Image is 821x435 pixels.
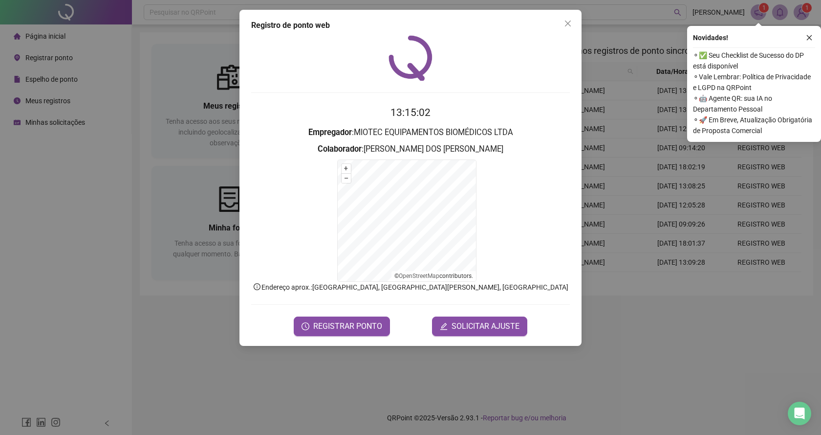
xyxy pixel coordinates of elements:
strong: Empregador [308,128,352,137]
div: Open Intercom Messenger [788,402,811,425]
span: Novidades ! [693,32,728,43]
button: – [342,174,351,183]
time: 13:15:02 [390,107,431,118]
span: close [806,34,813,41]
h3: : [PERSON_NAME] DOS [PERSON_NAME] [251,143,570,156]
span: close [564,20,572,27]
span: SOLICITAR AJUSTE [452,321,519,332]
img: QRPoint [389,35,432,81]
span: REGISTRAR PONTO [313,321,382,332]
strong: Colaborador [318,144,362,154]
li: © contributors. [394,273,473,279]
h3: : MIOTEC EQUIPAMENTOS BIOMÉDICOS LTDA [251,126,570,139]
span: ⚬ Vale Lembrar: Política de Privacidade e LGPD na QRPoint [693,71,815,93]
div: Registro de ponto web [251,20,570,31]
a: OpenStreetMap [399,273,439,279]
button: + [342,164,351,173]
span: clock-circle [302,322,309,330]
p: Endereço aprox. : [GEOGRAPHIC_DATA], [GEOGRAPHIC_DATA][PERSON_NAME], [GEOGRAPHIC_DATA] [251,282,570,293]
button: editSOLICITAR AJUSTE [432,317,527,336]
span: ⚬ 🚀 Em Breve, Atualização Obrigatória de Proposta Comercial [693,114,815,136]
button: Close [560,16,576,31]
span: edit [440,322,448,330]
button: REGISTRAR PONTO [294,317,390,336]
span: ⚬ 🤖 Agente QR: sua IA no Departamento Pessoal [693,93,815,114]
span: ⚬ ✅ Seu Checklist de Sucesso do DP está disponível [693,50,815,71]
span: info-circle [253,282,261,291]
